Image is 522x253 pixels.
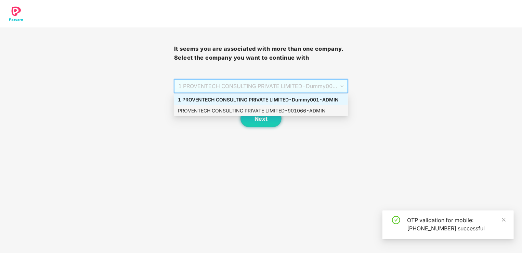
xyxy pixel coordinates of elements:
h3: It seems you are associated with more than one company. Select the company you want to continue with [174,45,348,62]
div: PROVENTECH CONSULTING PRIVATE LIMITED - 901066 - ADMIN [178,107,344,115]
span: check-circle [392,216,400,224]
div: OTP validation for mobile: [PHONE_NUMBER] successful [407,216,506,232]
span: 1 PROVENTECH CONSULTING PRIVATE LIMITED - Dummy001 - ADMIN [178,80,344,93]
span: close [501,217,506,222]
span: Next [255,116,267,122]
button: Next [240,110,282,127]
div: 1 PROVENTECH CONSULTING PRIVATE LIMITED - Dummy001 - ADMIN [178,96,344,104]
